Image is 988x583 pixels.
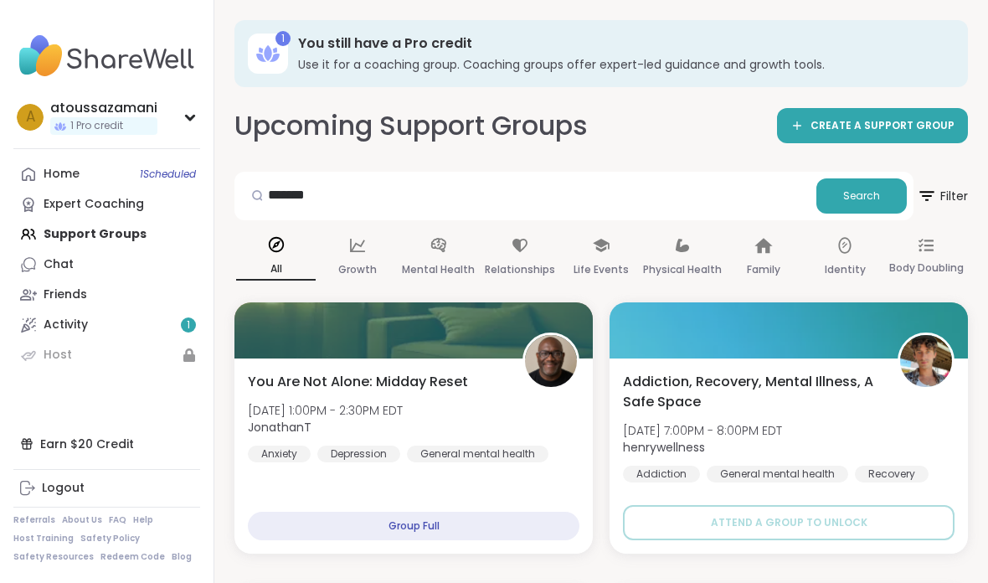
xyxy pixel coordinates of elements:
span: You Are Not Alone: Midday Reset [248,372,468,392]
div: atoussazamani [50,99,157,117]
div: Friends [44,286,87,303]
p: Growth [338,260,377,280]
img: JonathanT [525,335,577,387]
span: 1 [187,318,190,333]
span: a [26,106,35,128]
p: Relationships [485,260,555,280]
div: General mental health [707,466,848,482]
p: Physical Health [643,260,722,280]
button: Filter [917,172,968,220]
a: Help [133,514,153,526]
a: Referrals [13,514,55,526]
div: Depression [317,446,400,462]
a: Activity1 [13,310,200,340]
div: Host [44,347,72,364]
img: henrywellness [900,335,952,387]
button: Attend a group to unlock [623,505,955,540]
h3: You still have a Pro credit [298,34,944,53]
a: Safety Policy [80,533,140,544]
a: Redeem Code [100,551,165,563]
p: Mental Health [402,260,475,280]
span: Filter [917,176,968,216]
div: 1 [275,31,291,46]
span: Attend a group to unlock [711,515,867,530]
p: Family [747,260,780,280]
a: Blog [172,551,192,563]
a: Expert Coaching [13,189,200,219]
div: Group Full [248,512,579,540]
div: Expert Coaching [44,196,144,213]
b: henrywellness [623,439,705,456]
span: Search [843,188,880,204]
div: Home [44,166,80,183]
div: Logout [42,480,85,497]
p: All [236,259,316,281]
div: Anxiety [248,446,311,462]
a: CREATE A SUPPORT GROUP [777,108,968,143]
button: Search [816,178,907,214]
a: Home1Scheduled [13,159,200,189]
span: CREATE A SUPPORT GROUP [810,119,955,133]
a: Chat [13,250,200,280]
span: Addiction, Recovery, Mental Illness, A Safe Space [623,372,879,412]
div: General mental health [407,446,548,462]
h2: Upcoming Support Groups [234,107,588,145]
p: Body Doubling [889,258,964,278]
p: Life Events [574,260,629,280]
b: JonathanT [248,419,311,436]
a: Logout [13,473,200,503]
div: Earn $20 Credit [13,429,200,459]
div: Addiction [623,466,700,482]
a: Host [13,340,200,370]
a: Safety Resources [13,551,94,563]
div: Chat [44,256,74,273]
h3: Use it for a coaching group. Coaching groups offer expert-led guidance and growth tools. [298,56,944,73]
span: 1 Scheduled [140,168,196,181]
p: Identity [825,260,866,280]
div: Activity [44,317,88,333]
div: Recovery [855,466,929,482]
img: ShareWell Nav Logo [13,27,200,85]
a: Host Training [13,533,74,544]
span: [DATE] 1:00PM - 2:30PM EDT [248,402,403,419]
a: About Us [62,514,102,526]
span: [DATE] 7:00PM - 8:00PM EDT [623,422,782,439]
a: Friends [13,280,200,310]
a: FAQ [109,514,126,526]
span: 1 Pro credit [70,119,123,133]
